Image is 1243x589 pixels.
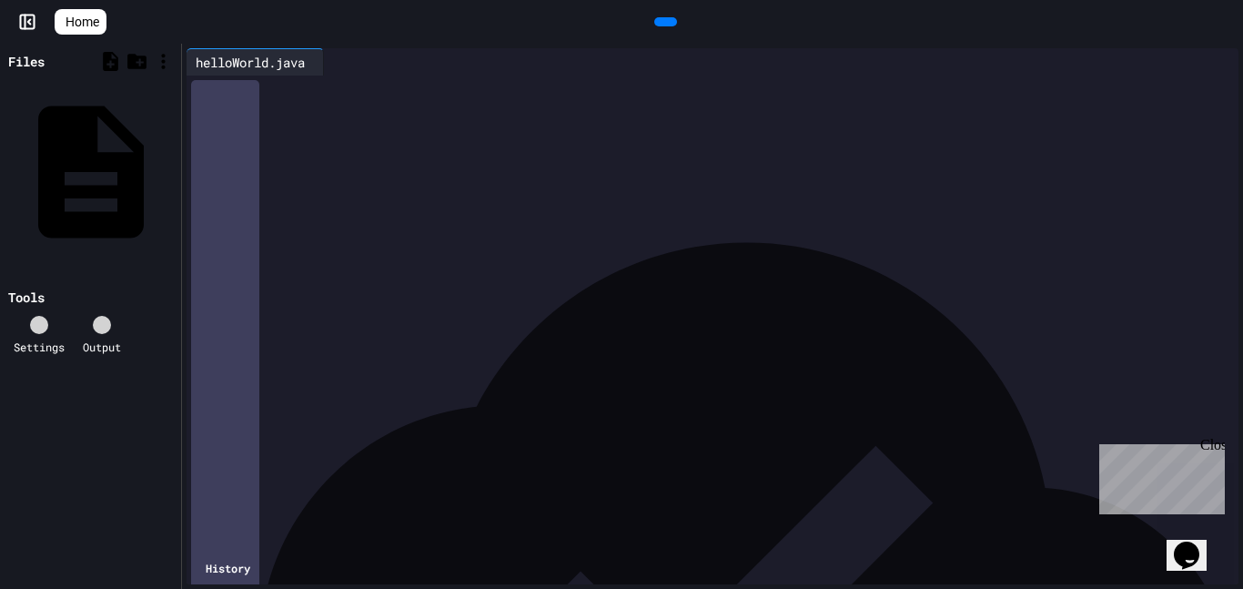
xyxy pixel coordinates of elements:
div: Files [8,52,45,71]
div: Chat with us now!Close [7,7,126,116]
div: helloWorld.java [187,48,324,76]
div: Tools [8,288,45,307]
div: Output [83,339,121,355]
span: Home [66,13,99,31]
iframe: chat widget [1092,437,1225,514]
a: Home [55,9,106,35]
div: helloWorld.java [187,53,314,72]
iframe: chat widget [1167,516,1225,571]
div: Settings [14,339,65,355]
